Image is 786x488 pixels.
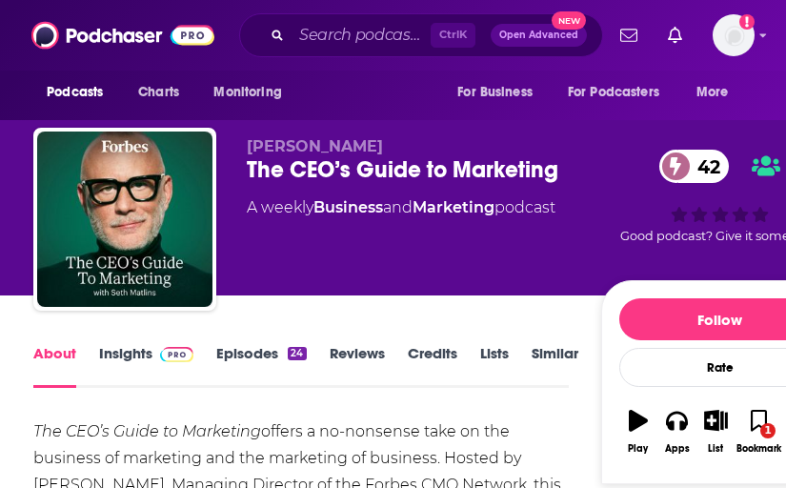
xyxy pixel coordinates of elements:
input: Search podcasts, credits, & more... [292,20,431,51]
a: InsightsPodchaser Pro [99,344,193,388]
span: [PERSON_NAME] [247,137,383,155]
a: Show notifications dropdown [660,19,690,51]
div: A weekly podcast [247,196,555,219]
span: and [383,198,413,216]
svg: Add a profile image [739,14,755,30]
a: Reviews [330,344,385,388]
span: For Podcasters [568,79,659,106]
span: New [552,11,586,30]
span: 1 [760,423,776,438]
button: Apps [657,397,696,466]
a: Show notifications dropdown [613,19,645,51]
button: open menu [444,74,556,111]
span: Monitoring [213,79,281,106]
img: The CEO’s Guide to Marketing [37,132,212,307]
button: open menu [555,74,687,111]
button: Open AdvancedNew [491,24,587,47]
button: List [696,397,736,466]
a: Similar [532,344,578,388]
button: Show profile menu [713,14,755,56]
a: Credits [408,344,457,388]
span: Logged in as egilfenbaum [713,14,755,56]
span: 42 [678,150,730,183]
em: The CEO’s Guide to Marketing [33,422,261,440]
button: Play [619,397,658,466]
button: open menu [200,74,306,111]
span: Charts [138,79,179,106]
img: Podchaser - Follow, Share and Rate Podcasts [31,17,214,53]
button: open menu [33,74,128,111]
span: Ctrl K [431,23,475,48]
span: Podcasts [47,79,103,106]
div: 24 [288,347,306,360]
button: Bookmark [736,397,782,466]
button: open menu [683,74,753,111]
a: Marketing [413,198,494,216]
div: List [708,443,723,455]
a: 42 [659,150,730,183]
img: User Profile [713,14,755,56]
span: More [696,79,729,106]
img: Podchaser Pro [160,347,193,362]
a: About [33,344,76,388]
div: Bookmark [736,443,781,455]
div: Apps [665,443,690,455]
span: Open Advanced [499,30,578,40]
iframe: Intercom live chat [721,423,767,469]
a: Episodes24 [216,344,306,388]
a: Business [313,198,383,216]
div: Search podcasts, credits, & more... [239,13,603,57]
a: Charts [126,74,191,111]
span: For Business [457,79,533,106]
a: Lists [480,344,509,388]
div: Play [628,443,648,455]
